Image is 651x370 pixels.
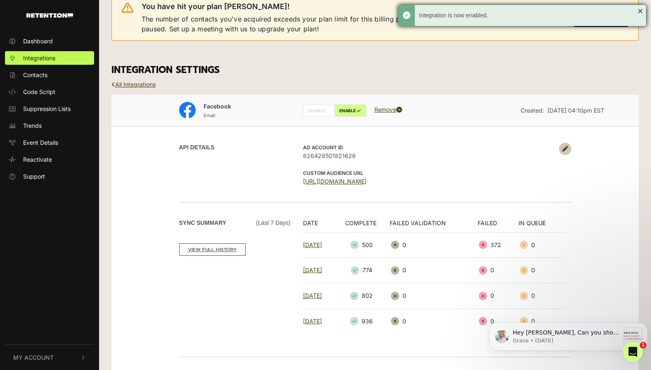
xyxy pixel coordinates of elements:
a: VIEW FULL HISTORY [179,243,246,256]
td: 0 [390,283,478,309]
span: Contacts [23,71,47,79]
h3: INTEGRATION SETTINGS [111,64,639,76]
a: Contacts [5,68,94,82]
iframe: Intercom notifications message [486,306,651,364]
a: Dashboard [5,34,94,48]
span: Code Script [23,87,55,96]
span: Created: [521,107,544,114]
td: 802 [337,283,390,309]
span: Trends [23,121,42,130]
a: Suppression Lists [5,102,94,115]
span: 826428501821626 [303,151,555,160]
span: You have hit your plan [PERSON_NAME]! [142,2,290,12]
a: Integrations [5,51,94,65]
strong: AD Account ID [303,144,343,151]
img: Facebook [179,102,196,118]
td: 936 [337,309,390,334]
a: Remove [374,106,402,113]
td: 774 [337,258,390,283]
th: COMPLETE [337,219,390,233]
div: Integration is now enabled. [419,11,638,20]
span: Support [23,172,45,181]
td: 372 [478,232,518,258]
span: Suppression Lists [23,104,71,113]
small: Email [204,113,215,118]
th: IN QUEUE [518,219,565,233]
span: The number of contacts you've acquired exceeds your plan limit for this billing period. Collectio... [142,14,504,34]
span: Dashboard [23,37,53,45]
span: (Last 7 days) [256,219,290,227]
span: [DATE] 04:10pm EST [547,107,604,114]
span: Facebook [204,103,231,110]
th: DATE [303,219,338,233]
a: All Integrations [111,81,156,88]
a: Trends [5,119,94,132]
a: Support [5,170,94,183]
label: Sync Summary [179,219,291,227]
button: My Account [5,345,94,370]
span: My Account [13,353,54,362]
th: FAILED [478,219,518,233]
a: Code Script [5,85,94,99]
a: [DATE] [303,292,322,299]
a: [DATE] [303,241,322,248]
td: 500 [337,232,390,258]
th: FAILED VALIDATION [390,219,478,233]
label: DISABLE [303,104,335,117]
label: ENABLE [334,104,366,117]
a: [URL][DOMAIN_NAME] [303,178,367,185]
span: 1 [640,342,646,349]
a: [DATE] [303,318,322,325]
span: Integrations [23,54,55,62]
td: 0 [390,309,478,334]
strong: CUSTOM AUDIENCE URL [303,170,363,176]
td: 0 [518,283,565,309]
td: 0 [478,283,518,309]
td: 0 [518,232,565,258]
label: API DETAILS [179,143,215,152]
span: Event Details [23,138,58,147]
td: 0 [518,258,565,283]
td: 0 [390,258,478,283]
a: Event Details [5,136,94,149]
td: 0 [390,232,478,258]
a: Reactivate [5,153,94,166]
td: 0 [478,309,518,334]
img: Retention.com [26,13,73,18]
td: 0 [478,258,518,283]
a: [DATE] [303,266,322,273]
span: Reactivate [23,155,52,164]
iframe: Intercom live chat [623,342,643,362]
